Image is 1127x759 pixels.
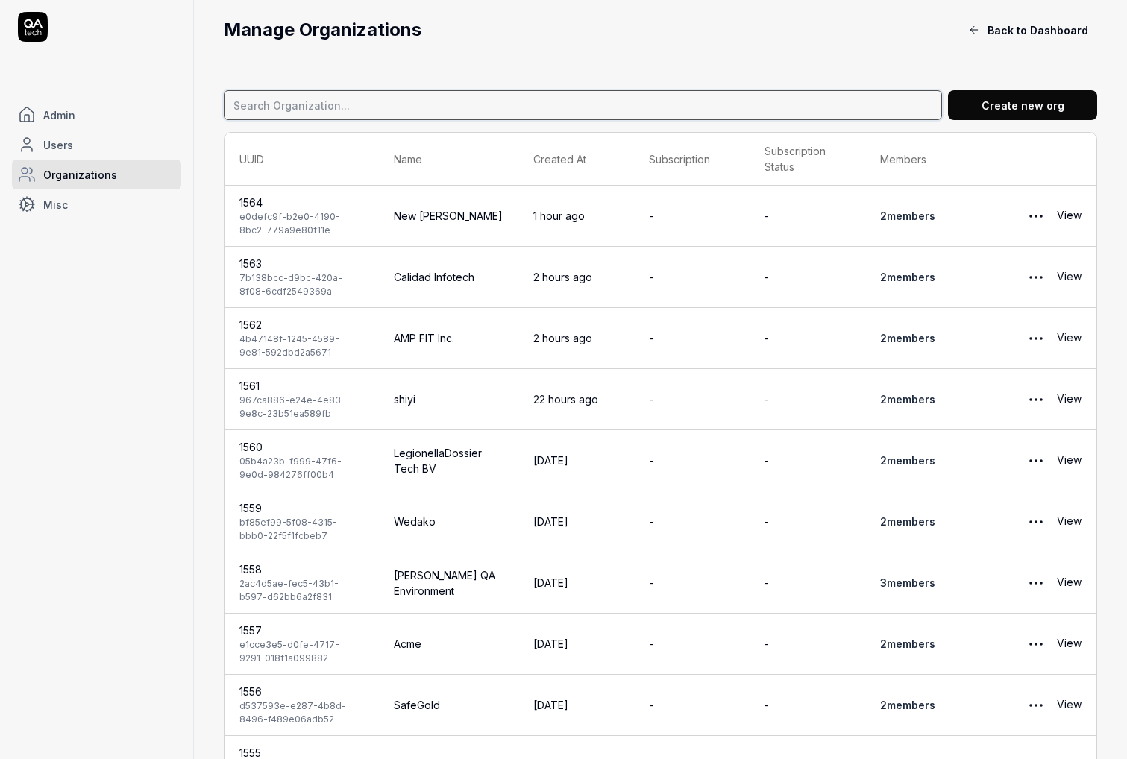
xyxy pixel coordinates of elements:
td: - [634,247,750,308]
span: s [929,393,935,406]
th: UUID [225,133,379,186]
span: s [929,637,935,650]
div: bf85ef99-5f08-4315-bbb0-22f5f1fcbeb7 [239,516,364,543]
span: s [929,210,935,222]
span: s [929,271,935,283]
span: Organizations [43,167,117,183]
div: 1558 [239,561,364,577]
div: 7b138bcc-d9bc-420a-8f08-6cdf2549369a [239,271,364,298]
td: - [750,614,865,675]
a: 2members [880,454,935,467]
td: - [634,552,750,614]
td: - [634,491,750,552]
span: s [929,454,935,467]
a: 2members [880,210,935,222]
th: Subscription Status [750,133,865,186]
div: 05b4a23b-f999-47f6-9e0d-984276ff00b4 [239,455,364,482]
td: - [750,186,865,247]
th: Subscription [634,133,750,186]
td: Acme [379,614,518,675]
th: Created At [518,133,634,186]
time: 1 hour ago [533,210,585,222]
div: 2ac4d5ae-fec5-43b1-b597-d62bb6a2f831 [239,577,364,604]
a: 2members [880,637,935,650]
a: View [1057,446,1082,476]
a: View [1057,385,1082,415]
span: s [929,699,935,711]
a: 2members [880,271,935,283]
td: - [634,675,750,736]
a: View [1057,690,1082,720]
td: - [634,614,750,675]
a: 2members [880,393,935,406]
td: - [750,552,865,614]
td: - [750,247,865,308]
a: 2members [880,515,935,528]
th: Members [865,133,981,186]
th: Name [379,133,518,186]
td: - [750,308,865,369]
div: 1564 [239,195,364,210]
div: 967ca886-e24e-4e83-9e8c-23b51ea589fb [239,394,364,421]
time: [DATE] [533,699,568,711]
td: - [634,430,750,491]
time: [DATE] [533,515,568,528]
td: - [750,369,865,430]
td: - [634,186,750,247]
a: View [1057,324,1082,353]
time: 2 hours ago [533,271,592,283]
a: Organizations [12,160,181,189]
td: [PERSON_NAME] QA Environment [379,552,518,614]
a: Admin [12,100,181,130]
a: View [1057,201,1082,231]
span: s [929,576,935,589]
div: 4b47148f-1245-4589-9e81-592dbd2a5671 [239,333,364,359]
div: 1560 [239,439,364,455]
a: Misc [12,189,181,219]
div: d537593e-e287-4b8d-8496-f489e06adb52 [239,699,364,726]
button: Back to Dashboard [959,15,1097,45]
td: shiyi [379,369,518,430]
div: 1559 [239,500,364,516]
time: [DATE] [533,576,568,589]
a: Users [12,130,181,160]
span: Misc [43,197,68,212]
a: View [1057,568,1082,598]
td: - [750,675,865,736]
a: 3members [880,576,935,589]
td: - [750,491,865,552]
div: 1562 [239,317,364,333]
a: View [1057,629,1082,659]
span: Users [43,137,73,153]
div: 1556 [239,684,364,699]
span: s [929,332,935,344]
td: New [PERSON_NAME] [379,186,518,247]
td: Wedako [379,491,518,552]
a: 2members [880,699,935,711]
span: s [929,515,935,528]
time: [DATE] [533,454,568,467]
div: 1563 [239,256,364,271]
td: - [634,369,750,430]
a: View [1057,262,1082,292]
a: View [1057,507,1082,537]
h2: Manage Organizations [224,16,959,43]
span: Back to Dashboard [988,22,1088,38]
a: 2members [880,332,935,344]
div: 1557 [239,623,364,638]
input: Search Organization... [224,90,942,120]
time: 2 hours ago [533,332,592,344]
div: e0defc9f-b2e0-4190-8bc2-779a9e80f11e [239,210,364,237]
span: Admin [43,107,75,123]
td: - [634,308,750,369]
td: Calidad Infotech [379,247,518,308]
div: 1561 [239,378,364,394]
time: [DATE] [533,637,568,650]
td: - [750,430,865,491]
td: LegionellaDossier Tech BV [379,430,518,491]
button: Create new org [948,90,1097,120]
time: 22 hours ago [533,393,598,406]
td: SafeGold [379,675,518,736]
